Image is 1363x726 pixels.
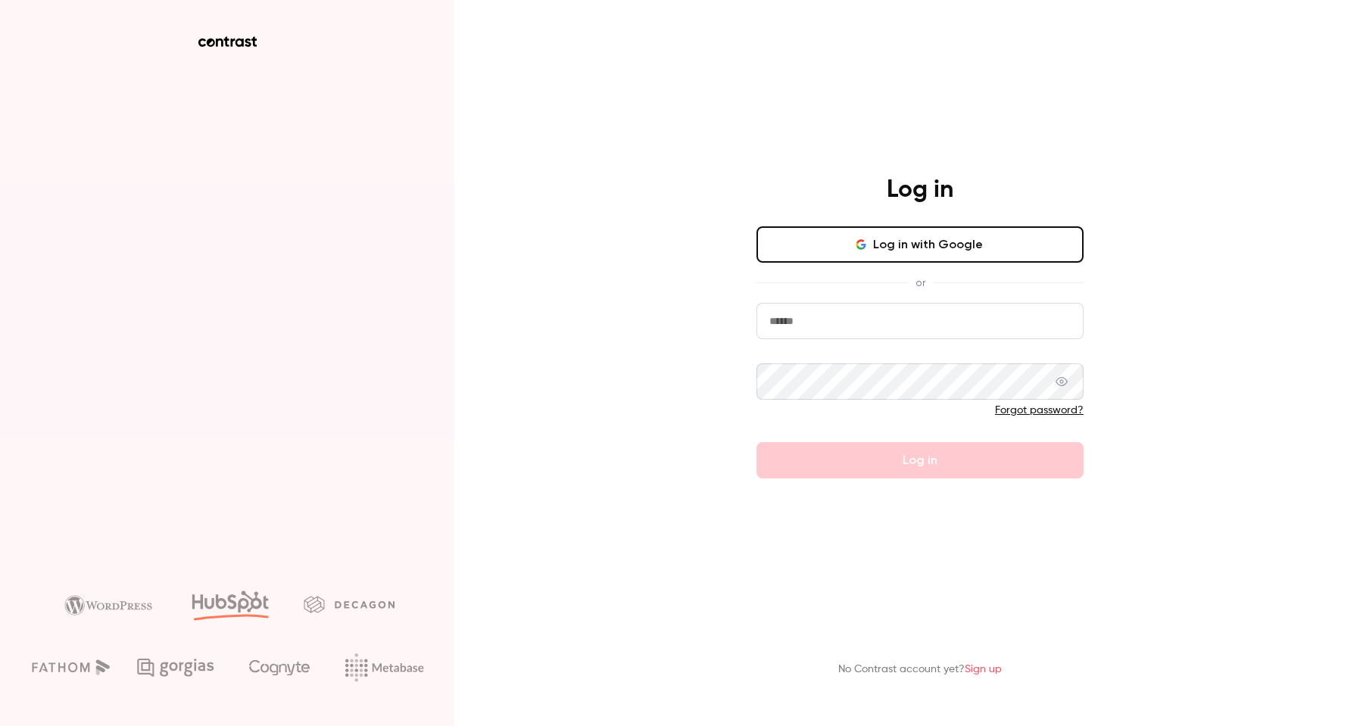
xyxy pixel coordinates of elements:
button: Log in with Google [756,226,1084,263]
p: No Contrast account yet? [838,662,1002,678]
a: Forgot password? [995,405,1084,416]
span: or [908,275,933,291]
h4: Log in [887,175,953,205]
a: Sign up [965,664,1002,675]
img: decagon [304,596,395,612]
